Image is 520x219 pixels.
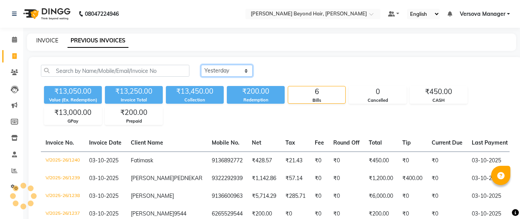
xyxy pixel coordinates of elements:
[227,97,285,103] div: Redemption
[364,187,398,205] td: ₹6,000.00
[207,152,247,170] td: 9136892772
[281,152,310,170] td: ₹21.43
[41,152,84,170] td: V/2025-26/1240
[207,187,247,205] td: 9136600963
[310,152,329,170] td: ₹0
[174,210,186,217] span: 9544
[288,97,345,104] div: Bills
[402,139,411,146] span: Tip
[329,187,364,205] td: ₹0
[131,192,174,199] span: [PERSON_NAME]
[89,139,122,146] span: Invoice Date
[285,139,295,146] span: Tax
[247,187,281,205] td: ₹5,714.29
[460,10,505,18] span: Versova Manager
[427,152,467,170] td: ₹0
[36,37,58,44] a: INVOICE
[227,86,285,97] div: ₹200.00
[166,97,224,103] div: Collection
[427,170,467,187] td: ₹0
[369,139,382,146] span: Total
[105,118,162,125] div: Prepaid
[207,170,247,187] td: 9322292939
[247,170,281,187] td: ₹1,142.86
[44,118,101,125] div: GPay
[131,157,148,164] span: Fatima
[398,187,427,205] td: ₹0
[427,187,467,205] td: ₹0
[131,175,174,182] span: [PERSON_NAME]
[68,34,128,48] a: PREVIOUS INVOICES
[252,139,261,146] span: Net
[44,97,102,103] div: Value (Ex. Redemption)
[398,170,427,187] td: ₹400.00
[281,187,310,205] td: ₹285.71
[41,187,84,205] td: V/2025-26/1238
[89,175,118,182] span: 03-10-2025
[329,170,364,187] td: ₹0
[41,65,189,77] input: Search by Name/Mobile/Email/Invoice No
[89,210,118,217] span: 03-10-2025
[131,210,174,217] span: [PERSON_NAME]
[85,3,119,25] b: 08047224946
[105,97,163,103] div: Invoice Total
[89,157,118,164] span: 03-10-2025
[315,139,324,146] span: Fee
[310,170,329,187] td: ₹0
[131,139,163,146] span: Client Name
[41,170,84,187] td: V/2025-26/1239
[349,97,406,104] div: Cancelled
[364,152,398,170] td: ₹450.00
[20,3,73,25] img: logo
[212,139,240,146] span: Mobile No.
[148,157,153,164] span: sk
[281,170,310,187] td: ₹57.14
[398,152,427,170] td: ₹0
[166,86,224,97] div: ₹13,450.00
[349,86,406,97] div: 0
[310,187,329,205] td: ₹0
[432,139,463,146] span: Current Due
[46,139,74,146] span: Invoice No.
[44,107,101,118] div: ₹13,000.00
[44,86,102,97] div: ₹13,050.00
[89,192,118,199] span: 03-10-2025
[333,139,360,146] span: Round Off
[410,86,467,97] div: ₹450.00
[288,86,345,97] div: 6
[364,170,398,187] td: ₹1,200.00
[174,175,203,182] span: PEDNEKAR
[105,86,163,97] div: ₹13,250.00
[329,152,364,170] td: ₹0
[105,107,162,118] div: ₹200.00
[247,152,281,170] td: ₹428.57
[410,97,467,104] div: CASH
